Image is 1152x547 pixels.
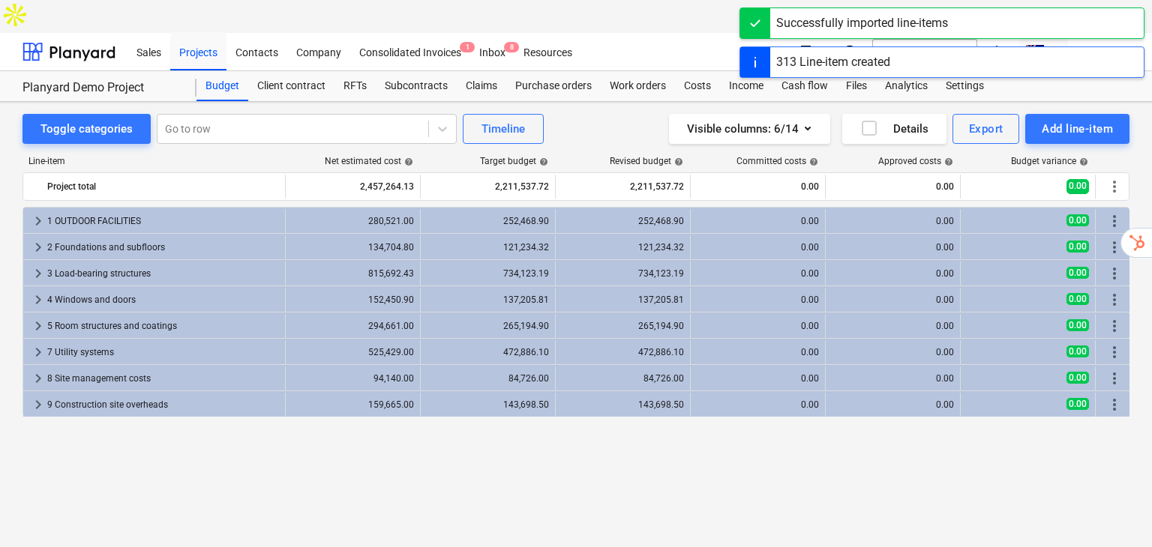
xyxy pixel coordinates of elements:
[562,268,684,279] div: 734,123.19
[427,373,549,384] div: 84,726.00
[1105,291,1123,309] span: More actions
[562,321,684,331] div: 265,194.90
[562,242,684,253] div: 121,234.32
[669,114,830,144] button: Visible columns:6/14
[562,294,684,305] div: 137,205.81
[697,399,819,410] div: 0.00
[1105,265,1123,282] span: More actions
[427,347,549,357] div: 472,886.10
[463,114,544,144] button: Timeline
[952,114,1020,144] button: Export
[29,212,47,230] span: keyboard_arrow_right
[1025,114,1129,144] button: Add line-item
[1105,369,1123,387] span: More actions
[460,42,475,52] span: 1
[376,71,457,101] a: Subcontracts
[989,43,1004,61] i: notifications
[697,347,819,357] div: 0.00
[29,343,47,361] span: keyboard_arrow_right
[287,33,350,70] a: Company
[610,156,683,166] div: Revised budget
[427,242,549,253] div: 121,234.32
[842,114,946,144] button: Details
[1011,156,1088,166] div: Budget variance
[226,32,287,70] div: Contacts
[876,71,937,101] a: Analytics
[350,33,470,70] a: Consolidated Invoices1
[697,175,819,199] div: 0.00
[776,53,890,71] div: 313 Line-item created
[832,216,954,226] div: 0.00
[29,369,47,387] span: keyboard_arrow_right
[29,265,47,282] span: keyboard_arrow_right
[601,71,675,101] a: Work orders
[470,32,514,70] div: Inbox
[480,156,548,166] div: Target budget
[872,39,977,64] button: Search
[937,71,993,101] a: Settings
[292,321,414,331] div: 294,661.00
[562,373,684,384] div: 84,726.00
[1066,345,1089,357] span: 0.00
[675,71,720,101] div: Costs
[292,373,414,384] div: 94,140.00
[832,175,954,199] div: 0.00
[292,242,414,253] div: 134,704.80
[292,216,414,226] div: 280,521.00
[842,43,857,61] i: Knowledge base
[562,216,684,226] div: 252,468.90
[671,157,683,166] span: help
[514,32,581,70] div: Resources
[506,71,601,101] a: Purchase orders
[292,175,414,199] div: 2,457,264.13
[837,71,876,101] div: Files
[470,33,514,70] a: Inbox8
[1066,293,1089,305] span: 0.00
[562,399,684,410] div: 143,698.50
[226,33,287,70] a: Contacts
[29,317,47,335] span: keyboard_arrow_right
[427,399,549,410] div: 143,698.50
[22,114,151,144] button: Toggle categories
[562,175,684,199] div: 2,211,537.72
[292,268,414,279] div: 815,692.43
[1105,396,1123,414] span: More actions
[697,216,819,226] div: 0.00
[860,119,928,139] div: Details
[1066,214,1089,226] span: 0.00
[47,262,279,285] div: 3 Load-bearing structures
[1105,178,1123,196] span: More actions
[697,373,819,384] div: 0.00
[427,294,549,305] div: 137,205.81
[697,242,819,253] div: 0.00
[287,32,350,70] div: Company
[514,33,581,70] a: Resources
[427,268,549,279] div: 734,123.19
[697,294,819,305] div: 0.00
[401,157,413,166] span: help
[170,32,226,70] div: Projects
[720,71,772,101] a: Income
[47,209,279,233] div: 1 OUTDOOR FACILITIES
[1066,319,1089,331] span: 0.00
[427,216,549,226] div: 252,468.90
[1105,343,1123,361] span: More actions
[127,32,170,70] div: Sales
[457,71,506,101] a: Claims
[562,347,684,357] div: 472,886.10
[427,321,549,331] div: 265,194.90
[196,71,248,101] div: Budget
[248,71,334,101] a: Client contract
[736,156,818,166] div: Committed costs
[879,46,891,58] span: search
[1066,398,1089,410] span: 0.00
[481,119,525,139] div: Timeline
[1066,241,1089,253] span: 0.00
[1105,238,1123,256] span: More actions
